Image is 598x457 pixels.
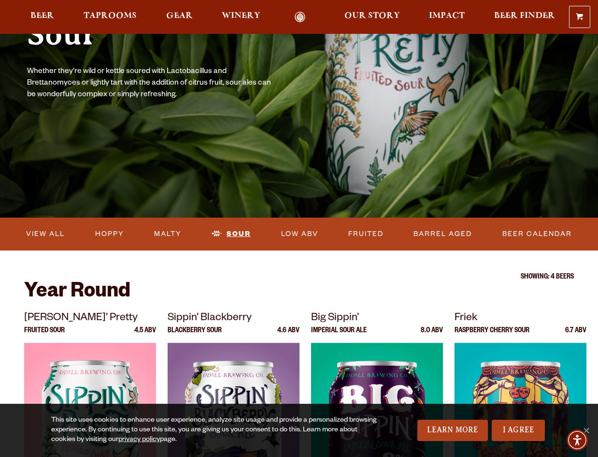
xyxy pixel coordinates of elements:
div: Accessibility Menu [567,429,588,451]
a: Odell Home [282,12,318,23]
a: Beer [24,12,60,23]
a: Sour [208,223,255,245]
span: Beer Finder [494,12,555,20]
div: This site uses cookies to enhance user experience, analyze site usage and provide a personalized ... [51,416,381,445]
a: privacy policy [118,436,160,444]
a: Our Story [338,12,406,23]
p: Friek [455,310,586,327]
a: Beer Calendar [498,223,576,245]
p: Imperial Sour Ale [311,327,367,343]
p: 8.0 ABV [421,327,443,343]
a: Winery [215,12,267,23]
span: Our Story [344,12,400,20]
p: 4.5 ABV [134,327,156,343]
p: [PERSON_NAME]’ Pretty [24,310,156,327]
span: Beer [30,12,54,20]
a: Malty [150,223,185,245]
a: Low ABV [277,223,322,245]
a: Learn More [417,420,488,441]
a: Gear [160,12,199,23]
span: Impact [429,12,465,20]
a: Beer Finder [488,12,561,23]
h2: Year Round [24,281,574,305]
a: View All [22,223,69,245]
a: Hoppy [91,223,128,245]
a: Barrel Aged [410,223,476,245]
a: I Agree [492,420,545,441]
p: Big Sippin’ [311,310,443,327]
p: 4.6 ABV [277,327,299,343]
p: Sippin’ Blackberry [168,310,299,327]
a: Taprooms [77,12,143,23]
span: Winery [222,12,260,20]
h1: Sour [27,18,328,51]
p: Showing: 4 Beers [24,274,574,281]
p: Fruited Sour [24,327,65,343]
p: Blackberry Sour [168,327,222,343]
span: Gear [166,12,193,20]
a: Impact [423,12,471,23]
span: Taprooms [84,12,137,20]
p: Whether they're wild or kettle soured with Lactobacillus and Brettanomyces or lightly tart with t... [27,66,274,101]
p: 6.7 ABV [565,327,586,343]
a: Fruited [344,223,387,245]
p: Raspberry Cherry Sour [455,327,529,343]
